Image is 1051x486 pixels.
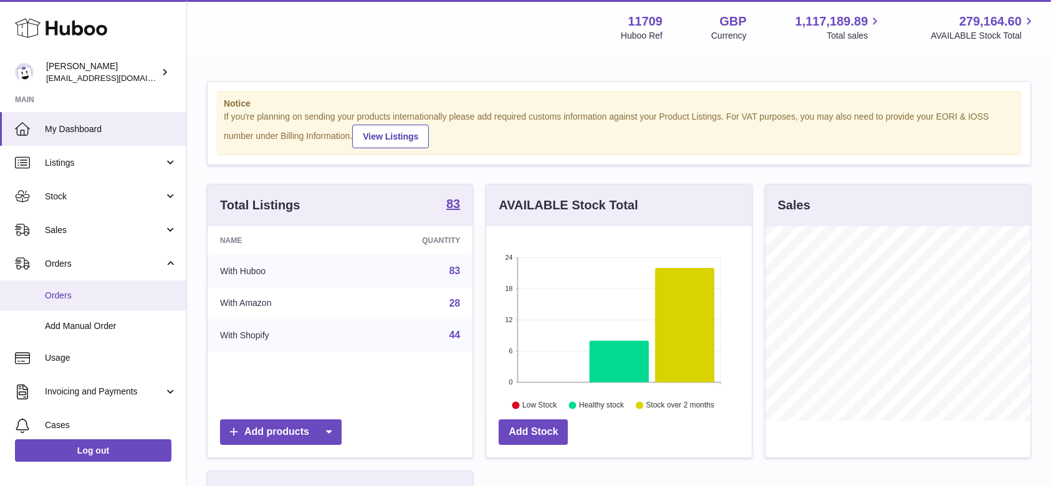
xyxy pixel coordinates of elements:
a: 1,117,189.89 Total sales [795,13,883,42]
div: Currency [711,30,747,42]
h3: AVAILABLE Stock Total [499,197,638,214]
div: If you're planning on sending your products internationally please add required customs informati... [224,111,1014,148]
strong: Notice [224,98,1014,110]
span: My Dashboard [45,123,177,135]
span: Listings [45,157,164,169]
a: 83 [446,198,460,212]
div: [PERSON_NAME] [46,60,158,84]
text: 6 [509,347,513,355]
span: Invoicing and Payments [45,386,164,398]
a: 83 [449,265,461,276]
strong: 83 [446,198,460,210]
text: 12 [506,316,513,323]
text: 0 [509,378,513,386]
td: With Amazon [208,287,353,320]
a: Add Stock [499,419,568,445]
img: admin@talkingpointcards.com [15,63,34,82]
span: Total sales [827,30,882,42]
span: AVAILABLE Stock Total [931,30,1036,42]
text: 24 [506,254,513,261]
a: 279,164.60 AVAILABLE Stock Total [931,13,1036,42]
span: [EMAIL_ADDRESS][DOMAIN_NAME] [46,73,183,83]
h3: Total Listings [220,197,300,214]
span: Orders [45,258,164,270]
a: Add products [220,419,342,445]
span: Add Manual Order [45,320,177,332]
span: Orders [45,290,177,302]
strong: GBP [719,13,746,30]
a: View Listings [352,125,429,148]
div: Huboo Ref [621,30,663,42]
text: Healthy stock [579,401,625,409]
h3: Sales [778,197,810,214]
a: 28 [449,298,461,308]
td: With Shopify [208,319,353,351]
th: Quantity [353,226,473,255]
span: 1,117,189.89 [795,13,868,30]
a: Log out [15,439,171,462]
span: Cases [45,419,177,431]
td: With Huboo [208,255,353,287]
text: 18 [506,285,513,292]
a: 44 [449,330,461,340]
span: 279,164.60 [959,13,1022,30]
strong: 11709 [628,13,663,30]
span: Stock [45,191,164,202]
span: Usage [45,352,177,364]
th: Name [208,226,353,255]
span: Sales [45,224,164,236]
text: Stock over 2 months [646,401,714,409]
text: Low Stock [522,401,557,409]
